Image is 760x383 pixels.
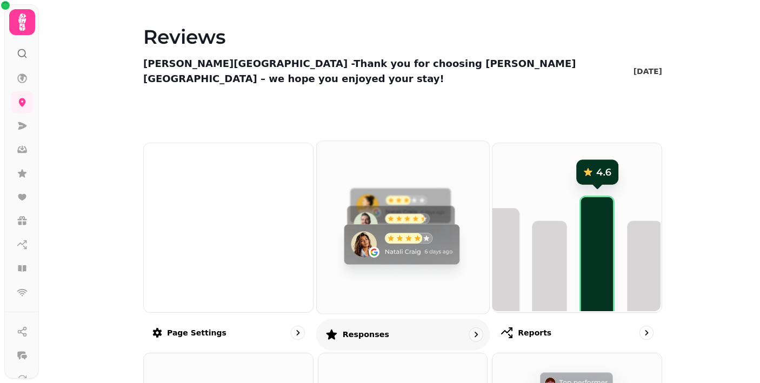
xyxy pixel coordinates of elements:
a: ResponsesResponses [316,140,490,350]
p: Page settings [167,327,226,338]
a: ReportsReports [492,143,662,348]
p: [DATE] [634,66,662,77]
svg: go to [641,327,652,338]
img: Responses [315,140,488,312]
p: Responses [342,329,389,340]
img: Reports [491,142,661,311]
img: Thank you for choosing Sutherland House – we hope you enjoyed your stay! [165,193,291,262]
p: [PERSON_NAME][GEOGRAPHIC_DATA] - Thank you for choosing [PERSON_NAME][GEOGRAPHIC_DATA] – we hope ... [143,56,631,86]
a: Thank you for choosing Sutherland House – we hope you enjoyed your stay!Page settings [143,143,314,348]
p: Reports [518,327,551,338]
svg: go to [292,327,303,338]
svg: go to [470,329,481,340]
